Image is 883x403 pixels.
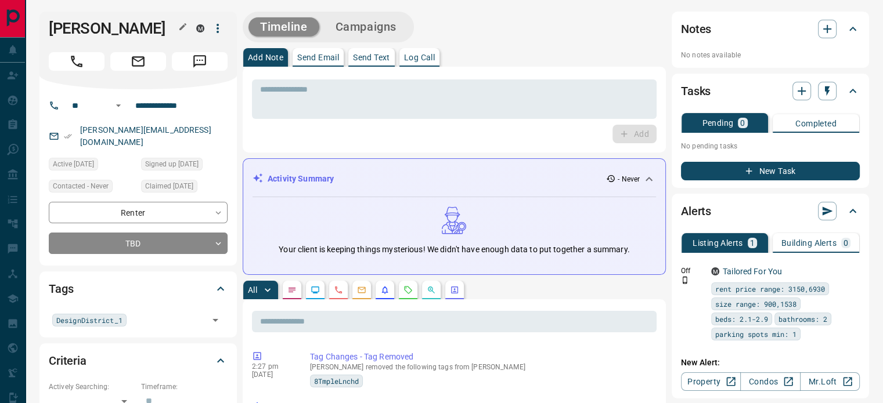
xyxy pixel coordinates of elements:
[53,158,94,170] span: Active [DATE]
[141,382,228,392] p: Timeframe:
[681,266,704,276] p: Off
[49,52,104,71] span: Call
[750,239,755,247] p: 1
[196,24,204,32] div: mrloft.ca
[287,285,297,295] svg: Notes
[53,180,109,192] span: Contacted - Never
[403,285,413,295] svg: Requests
[110,52,166,71] span: Email
[49,158,135,174] div: Sat Mar 05 2022
[681,197,860,225] div: Alerts
[49,279,73,298] h2: Tags
[450,285,459,295] svg: Agent Actions
[49,347,228,375] div: Criteria
[681,77,860,105] div: Tasks
[681,276,689,284] svg: Push Notification Only
[715,298,796,310] span: size range: 900,1538
[310,363,652,371] p: [PERSON_NAME] removed the following tags from [PERSON_NAME]
[314,375,359,387] span: 8TmpleLnchd
[715,313,768,325] span: beds: 2.1-2.9
[253,168,656,190] div: Activity Summary- Never
[795,119,837,128] p: Completed
[715,283,825,295] span: rent price range: 3150,6930
[740,119,745,127] p: 0
[681,20,711,38] h2: Notes
[49,202,228,223] div: Renter
[80,125,211,147] a: [PERSON_NAME][EMAIL_ADDRESS][DOMAIN_NAME]
[800,372,860,391] a: Mr.Loft
[693,239,743,247] p: Listing Alerts
[681,162,860,180] button: New Task
[297,53,339,61] p: Send Email
[353,53,390,61] p: Send Text
[252,362,293,371] p: 2:27 pm
[49,19,179,38] h1: [PERSON_NAME]
[145,158,199,170] span: Signed up [DATE]
[723,267,782,276] a: Tailored For You
[141,158,228,174] div: Sat Mar 05 2022
[681,202,711,220] h2: Alerts
[681,372,741,391] a: Property
[781,239,837,247] p: Building Alerts
[248,53,283,61] p: Add Note
[427,285,436,295] svg: Opportunities
[681,357,860,369] p: New Alert:
[141,180,228,196] div: Sat Mar 05 2022
[252,371,293,379] p: [DATE]
[702,119,733,127] p: Pending
[207,312,224,328] button: Open
[49,275,228,303] div: Tags
[64,132,72,140] svg: Email Verified
[779,313,827,325] span: bathrooms: 2
[404,53,435,61] p: Log Call
[56,314,122,326] span: DesignDistrict_1
[268,173,334,185] p: Activity Summary
[844,239,848,247] p: 0
[681,82,711,100] h2: Tasks
[618,174,640,184] p: - Never
[380,285,390,295] svg: Listing Alerts
[681,137,860,155] p: No pending tasks
[311,285,320,295] svg: Lead Browsing Activity
[681,50,860,60] p: No notes available
[711,267,719,275] div: mrloft.ca
[49,382,135,392] p: Actively Searching:
[324,17,408,37] button: Campaigns
[49,351,87,370] h2: Criteria
[172,52,228,71] span: Message
[740,372,800,391] a: Condos
[111,99,125,112] button: Open
[681,15,860,43] div: Notes
[357,285,366,295] svg: Emails
[49,233,228,254] div: TBD
[248,286,257,294] p: All
[334,285,343,295] svg: Calls
[715,328,796,340] span: parking spots min: 1
[248,17,319,37] button: Timeline
[145,180,193,192] span: Claimed [DATE]
[279,244,629,256] p: Your client is keeping things mysterious! We didn't have enough data to put together a summary.
[310,351,652,363] p: Tag Changes - Tag Removed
